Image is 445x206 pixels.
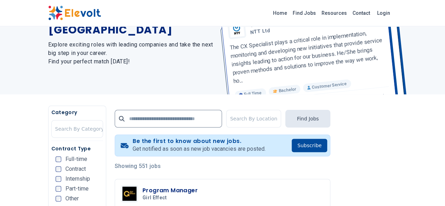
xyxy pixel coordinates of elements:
input: Part-time [56,186,61,192]
input: Other [56,196,61,201]
span: Full-time [65,156,87,162]
h4: Be the first to know about new jobs. [133,138,265,145]
input: Internship [56,176,61,182]
input: Full-time [56,156,61,162]
h2: Explore exciting roles with leading companies and take the next big step in your career. Find you... [48,40,214,66]
iframe: Chat Widget [410,172,445,206]
span: Other [65,196,79,201]
span: Internship [65,176,90,182]
p: Get notified as soon as new job vacancies are posted. [133,145,265,153]
a: Login [373,6,394,20]
span: Part-time [65,186,89,192]
span: Girl Effect [142,195,167,201]
a: Contact [350,7,373,19]
input: Contract [56,166,61,172]
button: Subscribe [292,139,327,152]
button: Find Jobs [285,110,330,127]
a: Find Jobs [290,7,319,19]
img: Elevolt [48,6,101,20]
span: Contract [65,166,86,172]
p: Showing 551 jobs [115,162,330,170]
a: Home [270,7,290,19]
h5: Contract Type [51,145,103,152]
h3: Program Manager [142,186,198,195]
h1: The Latest Jobs in [GEOGRAPHIC_DATA] [48,11,214,36]
img: Girl Effect [122,187,136,201]
h5: Category [51,109,103,116]
a: Resources [319,7,350,19]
